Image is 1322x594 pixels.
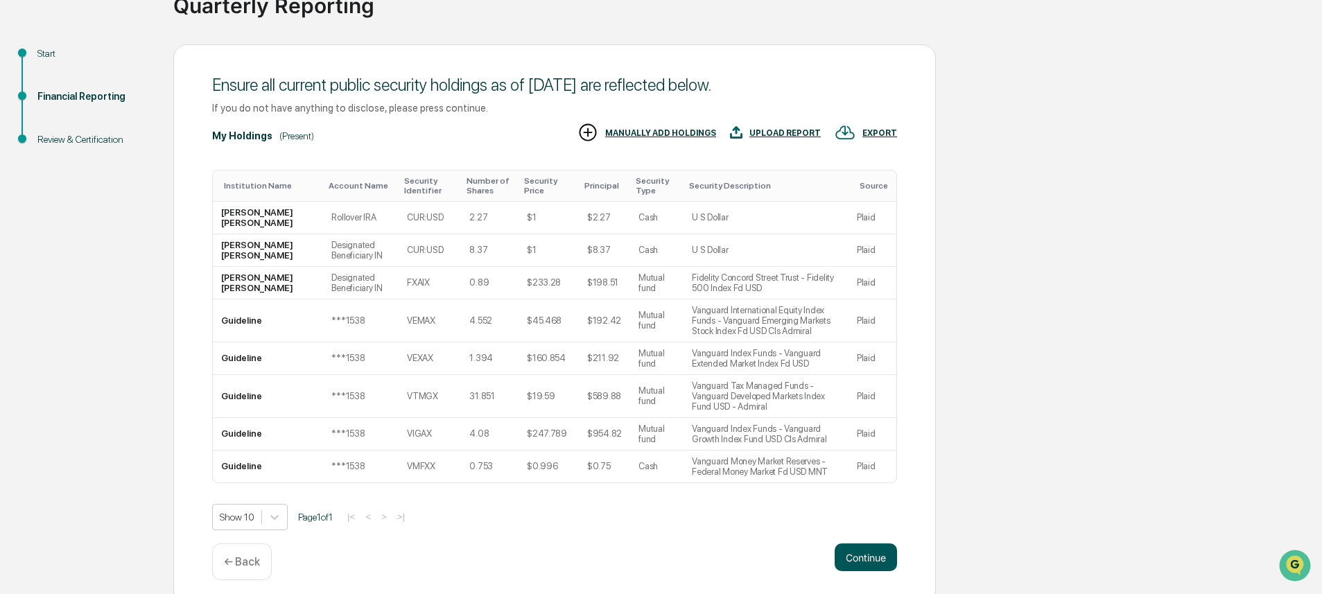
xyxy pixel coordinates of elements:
[1278,548,1315,586] iframe: Open customer support
[14,106,39,131] img: 1746055101610-c473b297-6a78-478c-a979-82029cc54cd1
[579,418,630,451] td: $954.82
[849,202,896,234] td: Plaid
[862,128,897,138] div: EXPORT
[630,451,684,482] td: Cash
[8,195,93,220] a: 🔎Data Lookup
[849,375,896,418] td: Plaid
[213,451,323,482] td: Guideline
[28,175,89,189] span: Preclearance
[37,46,151,61] div: Start
[630,418,684,451] td: Mutual fund
[213,202,323,234] td: [PERSON_NAME] [PERSON_NAME]
[749,128,821,138] div: UPLOAD REPORT
[684,375,849,418] td: Vanguard Tax Managed Funds - Vanguard Developed Markets Index Fund USD - Admiral
[579,202,630,234] td: $2.27
[404,176,455,195] div: Toggle SortBy
[605,128,716,138] div: MANUALLY ADD HOLDINGS
[684,202,849,234] td: U S Dollar
[684,234,849,267] td: U S Dollar
[323,234,399,267] td: Designated Beneficiary IN
[47,106,227,120] div: Start new chat
[849,299,896,342] td: Plaid
[630,375,684,418] td: Mutual fund
[461,418,519,451] td: 4.08
[684,267,849,299] td: Fidelity Concord Street Trust - Fidelity 500 Index Fd USD
[329,181,393,191] div: Toggle SortBy
[519,418,579,451] td: $247.789
[14,29,252,51] p: How can we help?
[684,342,849,375] td: Vanguard Index Funds - Vanguard Extended Market Index Fd USD
[399,267,461,299] td: FXAIX
[835,543,897,571] button: Continue
[849,267,896,299] td: Plaid
[213,299,323,342] td: Guideline
[37,89,151,104] div: Financial Reporting
[213,418,323,451] td: Guideline
[630,234,684,267] td: Cash
[461,299,519,342] td: 4.552
[461,202,519,234] td: 2.27
[519,342,579,375] td: $160.854
[14,202,25,213] div: 🔎
[377,511,391,523] button: >
[138,235,168,245] span: Pylon
[519,299,579,342] td: $45.468
[212,130,272,141] div: My Holdings
[835,122,855,143] img: EXPORT
[213,375,323,418] td: Guideline
[95,169,177,194] a: 🗄️Attestations
[14,176,25,187] div: 🖐️
[461,267,519,299] td: 0.89
[8,169,95,194] a: 🖐️Preclearance
[849,342,896,375] td: Plaid
[101,176,112,187] div: 🗄️
[730,122,742,143] img: UPLOAD REPORT
[236,110,252,127] button: Start new chat
[579,267,630,299] td: $198.51
[47,120,175,131] div: We're available if you need us!
[579,451,630,482] td: $0.75
[519,451,579,482] td: $0.996
[399,234,461,267] td: CUR:USD
[461,451,519,482] td: 0.753
[399,299,461,342] td: VEMAX
[37,132,151,147] div: Review & Certification
[849,418,896,451] td: Plaid
[860,181,891,191] div: Toggle SortBy
[684,299,849,342] td: Vanguard International Equity Index Funds - Vanguard Emerging Markets Stock Index Fd USD Cls Admiral
[212,75,897,95] div: Ensure all current public security holdings as of [DATE] are reflected below.
[399,375,461,418] td: VTMGX
[298,512,333,523] span: Page 1 of 1
[689,181,843,191] div: Toggle SortBy
[519,234,579,267] td: $1
[213,342,323,375] td: Guideline
[524,176,573,195] div: Toggle SortBy
[361,511,375,523] button: <
[579,299,630,342] td: $192.42
[461,342,519,375] td: 1.394
[399,418,461,451] td: VIGAX
[684,451,849,482] td: Vanguard Money Market Reserves - Federal Money Market Fd USD MNT
[519,202,579,234] td: $1
[630,267,684,299] td: Mutual fund
[849,451,896,482] td: Plaid
[323,202,399,234] td: Rollover IRA
[849,234,896,267] td: Plaid
[579,234,630,267] td: $8.37
[399,451,461,482] td: VMFXX
[636,176,678,195] div: Toggle SortBy
[279,130,314,141] div: (Present)
[213,267,323,299] td: [PERSON_NAME] [PERSON_NAME]
[399,342,461,375] td: VEXAX
[224,181,318,191] div: Toggle SortBy
[224,555,260,568] p: ← Back
[98,234,168,245] a: Powered byPylon
[28,201,87,215] span: Data Lookup
[213,234,323,267] td: [PERSON_NAME] [PERSON_NAME]
[519,375,579,418] td: $19.59
[630,299,684,342] td: Mutual fund
[323,267,399,299] td: Designated Beneficiary IN
[630,342,684,375] td: Mutual fund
